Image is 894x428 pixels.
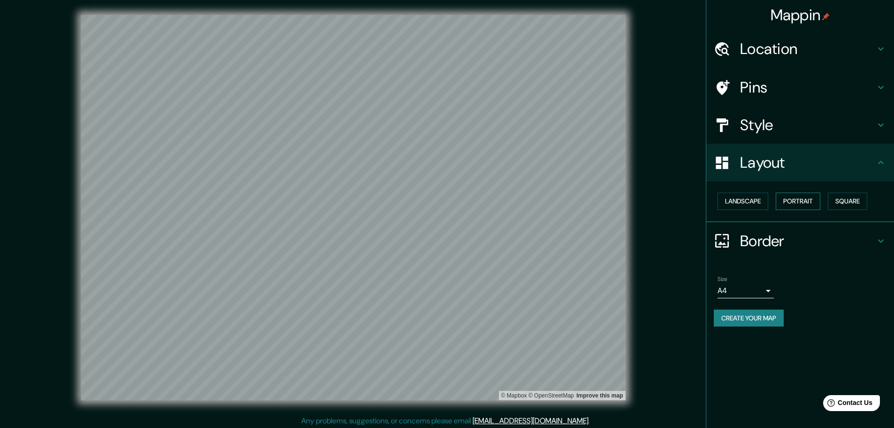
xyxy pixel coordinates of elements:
div: Border [706,222,894,260]
a: Map feedback [576,392,623,399]
button: Create your map [714,310,784,327]
a: [EMAIL_ADDRESS][DOMAIN_NAME] [473,416,588,426]
button: Portrait [776,193,820,210]
button: Square [828,193,867,210]
div: Location [706,30,894,68]
div: Style [706,106,894,144]
img: pin-icon.png [822,13,830,20]
div: Layout [706,144,894,181]
p: Any problems, suggestions, or concerns please email . [301,415,590,427]
label: Size [718,275,727,283]
h4: Style [740,116,875,134]
h4: Border [740,232,875,250]
button: Landscape [718,193,768,210]
h4: Location [740,39,875,58]
a: Mapbox [501,392,527,399]
canvas: Map [81,15,626,400]
div: . [591,415,593,427]
a: OpenStreetMap [528,392,574,399]
h4: Layout [740,153,875,172]
h4: Pins [740,78,875,97]
div: Pins [706,69,894,106]
iframe: Help widget launcher [810,391,884,418]
div: A4 [718,283,774,298]
div: . [590,415,591,427]
h4: Mappin [771,6,830,24]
